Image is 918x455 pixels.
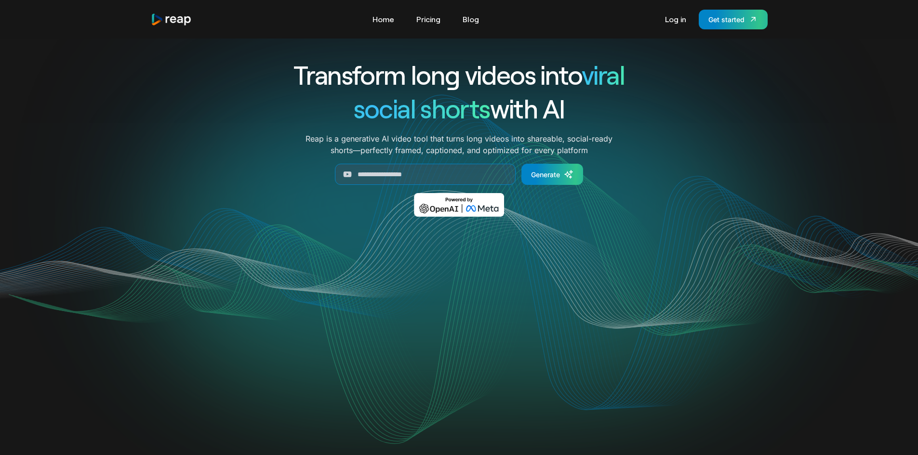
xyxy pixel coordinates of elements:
[259,164,660,185] form: Generate Form
[368,12,399,27] a: Home
[531,169,560,180] div: Generate
[521,164,583,185] a: Generate
[259,58,660,91] h1: Transform long videos into
[306,133,612,156] p: Reap is a generative AI video tool that turns long videos into shareable, social-ready shorts—per...
[151,13,192,26] a: home
[660,12,691,27] a: Log in
[259,91,660,125] h1: with AI
[412,12,445,27] a: Pricing
[265,231,653,425] video: Your browser does not support the video tag.
[582,59,625,90] span: viral
[708,14,745,25] div: Get started
[699,10,768,29] a: Get started
[458,12,484,27] a: Blog
[354,92,490,124] span: social shorts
